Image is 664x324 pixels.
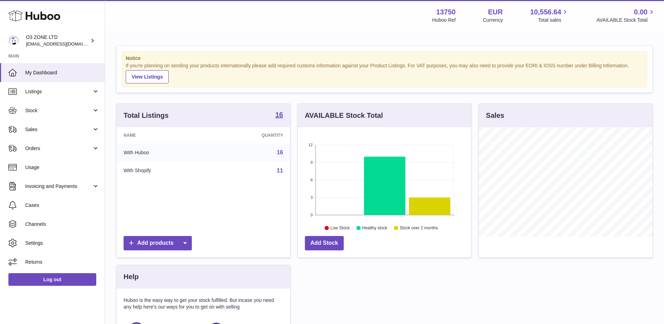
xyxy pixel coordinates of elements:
img: hello@o3zoneltd.co.uk [8,35,19,46]
strong: EUR [488,7,503,17]
a: 16 [275,111,283,120]
div: Huboo Ref [432,17,456,23]
span: Orders [25,145,92,152]
a: 11 [277,168,283,174]
strong: 16 [275,111,283,118]
span: Channels [25,221,99,228]
div: Currency [483,17,503,23]
span: [EMAIL_ADDRESS][DOMAIN_NAME] [26,41,103,47]
text: 3 [310,195,313,200]
span: Sales [25,126,92,133]
a: 0.00 AVAILABLE Stock Total [596,7,656,23]
text: 12 [308,143,313,147]
a: Add products [124,236,192,250]
span: Usage [25,164,99,171]
span: AVAILABLE Stock Total [596,17,656,23]
text: 0 [310,213,313,217]
span: Total sales [538,17,569,23]
p: Huboo is the easy way to get your stock fulfilled. But incase you need any help here's our ways f... [124,297,283,310]
div: O3 ZONE LTD [26,34,89,47]
text: Healthy stock [362,225,387,230]
a: View Listings [126,70,169,83]
td: With Shopify [117,162,210,180]
strong: Notice [126,55,643,62]
th: Name [117,127,210,143]
a: Log out [8,273,96,286]
text: 9 [310,160,313,164]
span: 10,556.64 [530,7,561,17]
strong: 13750 [436,7,456,17]
text: Stock over 2 months [400,225,438,230]
td: With Huboo [117,143,210,162]
span: Settings [25,240,99,247]
h3: AVAILABLE Stock Total [305,111,383,120]
th: Quantity [210,127,290,143]
a: 10,556.64 Total sales [530,7,569,23]
span: Cases [25,202,99,209]
h3: Total Listings [124,111,169,120]
span: Invoicing and Payments [25,183,92,190]
a: Add Stock [305,236,344,250]
span: Stock [25,107,92,114]
a: 16 [277,149,283,155]
h3: Help [124,272,139,282]
h3: Sales [486,111,504,120]
span: 0.00 [634,7,648,17]
span: Returns [25,259,99,265]
span: Listings [25,88,92,95]
text: 6 [310,178,313,182]
text: Low Stock [330,225,350,230]
span: My Dashboard [25,69,99,76]
div: If you're planning on sending your products internationally please add required customs informati... [126,62,643,83]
